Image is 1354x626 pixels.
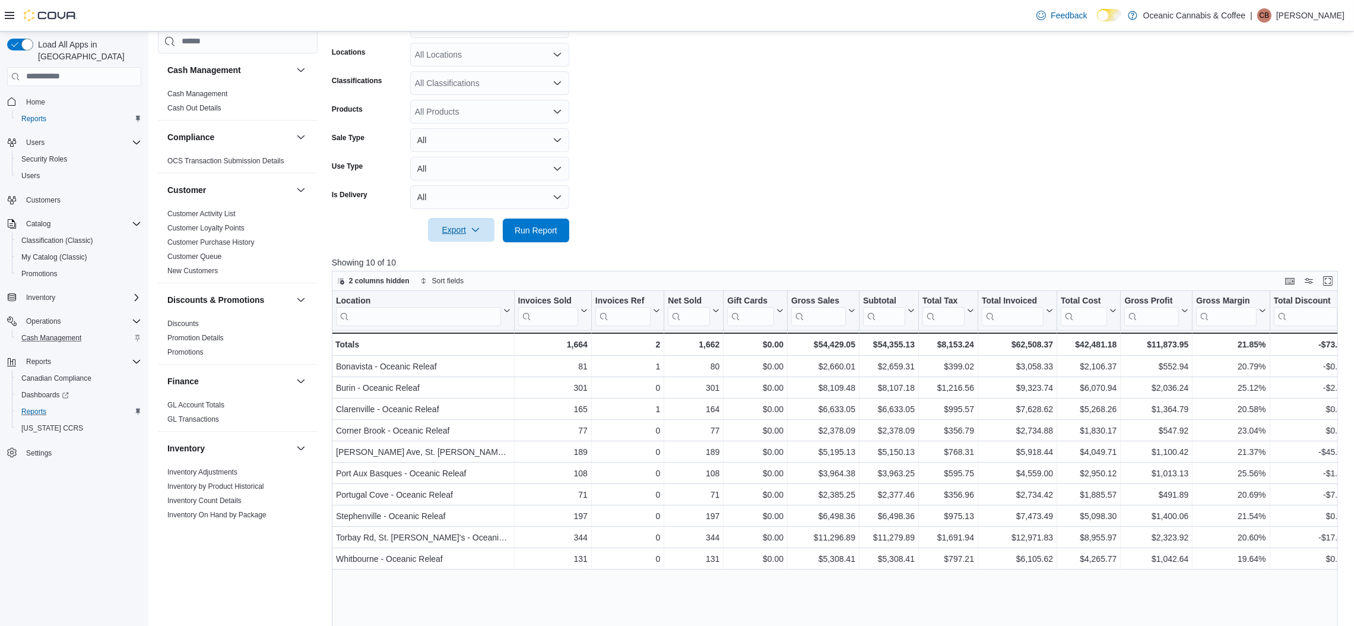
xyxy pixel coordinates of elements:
div: $1,830.17 [1061,423,1117,438]
div: $11,873.95 [1124,337,1188,352]
button: Promotions [12,265,146,282]
button: All [410,185,569,209]
div: [PERSON_NAME] Ave, St. [PERSON_NAME]’s - Oceanic Releaf [336,445,510,459]
label: Sale Type [332,133,364,143]
div: $2,659.31 [863,359,915,374]
button: Security Roles [12,151,146,167]
a: Security Roles [17,152,72,166]
button: Gross Sales [791,295,855,325]
img: Cova [24,10,77,21]
div: $595.75 [922,466,974,480]
button: Operations [21,314,66,328]
span: Promotions [17,267,141,281]
div: $3,964.38 [791,466,855,480]
button: Operations [2,313,146,330]
button: Cash Management [294,63,308,77]
span: Discounts [167,319,199,328]
span: Run Report [515,225,557,236]
span: New Customers [167,266,218,276]
a: Customer Queue [167,252,221,261]
h3: Inventory [167,442,205,454]
div: 108 [518,466,587,480]
div: 0 [595,466,660,480]
span: Reports [21,355,141,369]
div: Total Invoiced [982,295,1044,325]
a: Inventory Count Details [167,497,242,505]
button: Export [428,218,494,242]
div: Gross Margin [1196,295,1256,325]
div: -$73.92 [1273,337,1346,352]
div: Gift Cards [727,295,774,306]
div: $1,013.13 [1124,466,1188,480]
span: Users [17,169,141,183]
div: 0 [595,445,660,459]
div: Invoices Sold [518,295,578,306]
span: Operations [26,317,61,326]
div: Location [336,295,501,306]
a: GL Transactions [167,415,219,423]
button: Discounts & Promotions [294,293,308,307]
button: Inventory [21,290,60,305]
div: Total Tax [922,295,965,325]
label: Locations [332,48,366,57]
div: Gross Profit [1124,295,1179,325]
span: Settings [26,448,52,458]
button: Users [21,135,49,150]
div: Clarenville - Oceanic Releaf [336,402,510,416]
div: 0 [595,381,660,395]
a: Customer Purchase History [167,238,255,246]
div: Invoices Sold [518,295,578,325]
div: $8,109.48 [791,381,855,395]
div: 189 [518,445,587,459]
label: Is Delivery [332,190,367,200]
div: 20.79% [1196,359,1266,374]
div: 71 [518,488,587,502]
button: Catalog [21,217,55,231]
p: Oceanic Cannabis & Coffee [1143,8,1246,23]
button: Reports [12,110,146,127]
button: 2 columns hidden [332,274,414,288]
span: Customer Purchase History [167,238,255,247]
div: 20.58% [1196,402,1266,416]
div: 301 [518,381,587,395]
span: Users [21,135,141,150]
div: Total Discount [1273,295,1337,325]
label: Use Type [332,162,363,171]
div: $0.00 [727,337,784,352]
a: OCS Transaction Submission Details [167,157,284,165]
span: Load All Apps in [GEOGRAPHIC_DATA] [33,39,141,62]
h3: Discounts & Promotions [167,294,264,306]
a: Inventory Adjustments [167,468,237,476]
div: $6,633.05 [791,402,855,416]
div: $356.79 [922,423,974,438]
button: Users [12,167,146,184]
button: Net Sold [668,295,719,325]
div: 25.12% [1196,381,1266,395]
div: Discounts & Promotions [158,317,318,364]
nav: Complex example [7,88,141,492]
div: $2,378.09 [791,423,855,438]
label: Classifications [332,76,382,86]
button: [US_STATE] CCRS [12,420,146,437]
div: 25.56% [1196,466,1266,480]
a: Customers [21,193,65,207]
span: Inventory by Product Historical [167,482,264,491]
span: Catalog [21,217,141,231]
div: $42,481.18 [1061,337,1117,352]
span: Users [21,171,40,181]
div: -$45.00 [1273,445,1346,459]
button: Keyboard shortcuts [1283,274,1297,288]
div: $768.31 [922,445,974,459]
button: Gross Margin [1196,295,1266,325]
div: 2 [595,337,660,352]
div: Gross Profit [1124,295,1179,306]
button: Inventory [294,441,308,456]
div: Net Sold [668,295,710,325]
div: Port Aux Basques - Oceanic Releaf [336,466,510,480]
div: $4,049.71 [1061,445,1117,459]
div: Totals [335,337,510,352]
a: Settings [21,446,56,460]
button: Settings [2,444,146,461]
div: Location [336,295,501,325]
div: $3,963.25 [863,466,915,480]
